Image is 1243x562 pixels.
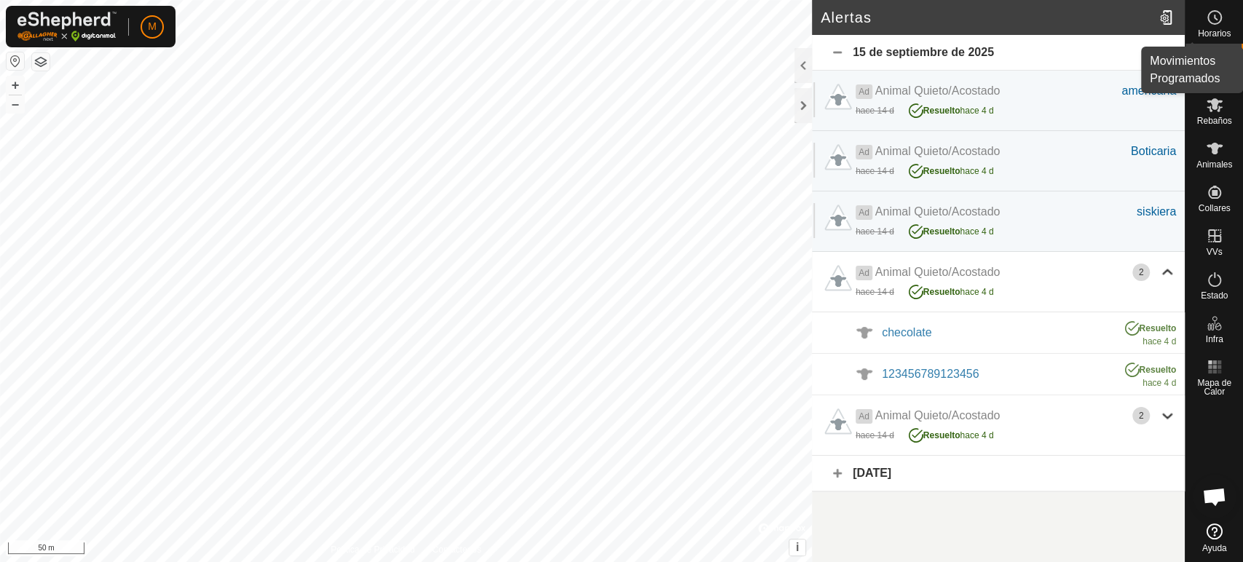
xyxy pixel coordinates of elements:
[812,456,1185,491] div: [DATE]
[1196,160,1232,169] span: Animales
[875,145,1001,157] span: Animal Quieto/Acostado
[856,429,894,442] div: hace 14 d
[1121,82,1176,100] div: americana
[789,539,805,555] button: i
[1202,544,1227,553] span: Ayuda
[909,424,994,442] div: hace 4 d
[1185,518,1243,558] a: Ayuda
[856,205,872,220] span: Ad
[856,84,872,99] span: Ad
[875,84,1001,97] span: Animal Quieto/Acostado
[1139,365,1176,375] span: Resuelto
[7,95,24,113] button: –
[1137,203,1176,221] div: siskiera
[7,52,24,70] button: Restablecer Mapa
[1139,323,1176,333] span: Resuelto
[856,266,872,280] span: Ad
[909,160,994,178] div: hace 4 d
[1189,379,1239,396] span: Mapa de Calor
[1201,73,1228,82] span: Alertas
[882,368,979,380] span: 123456789123456
[1205,335,1223,344] span: Infra
[856,409,872,424] span: Ad
[1131,143,1176,160] div: Boticaria
[432,543,481,556] a: Contáctenos
[1132,264,1150,281] div: 2
[1124,359,1176,389] div: hace 4 d
[1132,407,1150,424] div: 2
[882,326,932,339] span: checolate
[909,100,994,117] div: hace 4 d
[1206,248,1222,256] span: VVs
[856,165,894,178] div: hace 14 d
[875,409,1001,421] span: Animal Quieto/Acostado
[7,76,24,94] button: +
[1198,204,1230,213] span: Collares
[796,541,799,553] span: i
[17,12,117,41] img: Logo Gallagher
[148,19,157,34] span: M
[1198,29,1231,38] span: Horarios
[875,205,1001,218] span: Animal Quieto/Acostado
[32,53,50,71] button: Capas del Mapa
[1193,475,1236,518] div: Otwarty czat
[821,9,1153,26] h2: Alertas
[923,287,960,297] span: Resuelto
[856,145,872,159] span: Ad
[923,226,960,237] span: Resuelto
[923,106,960,116] span: Resuelto
[856,104,894,117] div: hace 14 d
[1124,317,1176,348] div: hace 4 d
[812,35,1185,71] div: 15 de septiembre de 2025
[856,225,894,238] div: hace 14 d
[875,266,1001,278] span: Animal Quieto/Acostado
[1201,291,1228,300] span: Estado
[909,221,994,238] div: hace 4 d
[1196,116,1231,125] span: Rebaños
[856,285,894,298] div: hace 14 d
[923,166,960,176] span: Resuelto
[331,543,414,556] a: Política de Privacidad
[923,430,960,440] span: Resuelto
[909,281,994,298] div: hace 4 d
